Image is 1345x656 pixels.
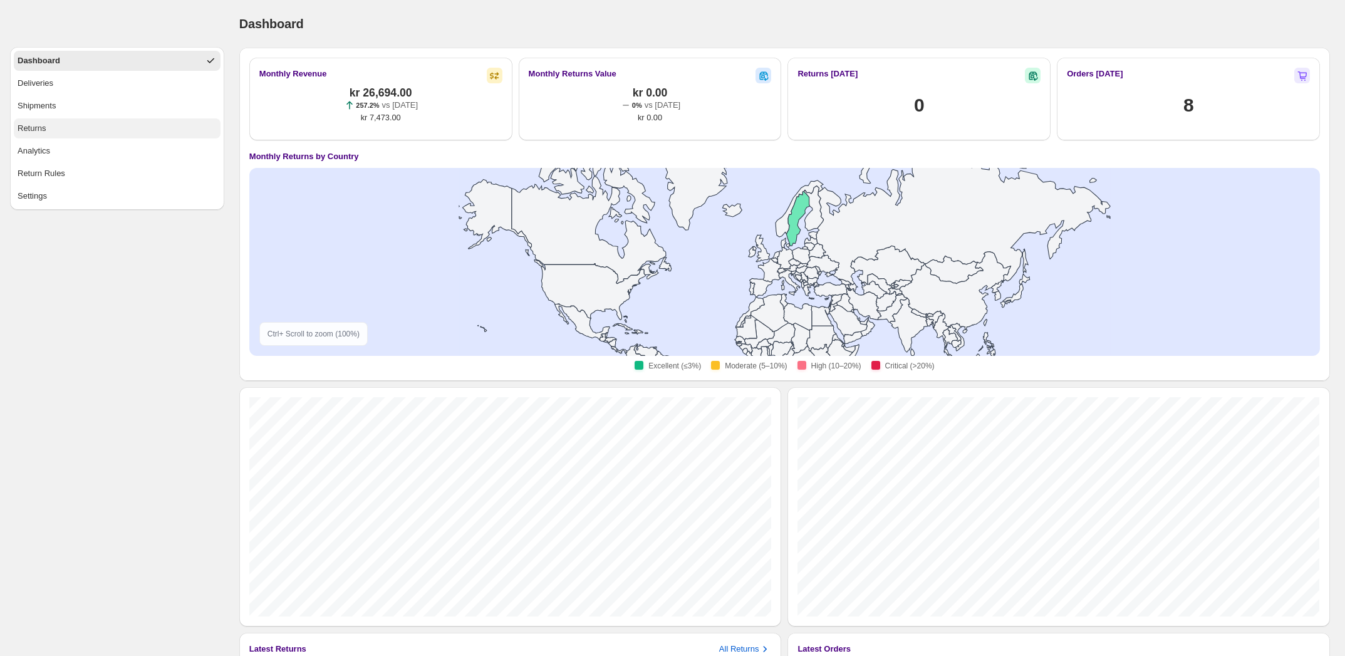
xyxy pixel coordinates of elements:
div: Ctrl + Scroll to zoom ( 100 %) [259,322,368,346]
span: High (10–20%) [811,361,861,371]
div: Dashboard [18,55,60,67]
h3: Latest Returns [249,643,306,655]
h3: Latest Orders [797,643,851,655]
div: Settings [18,190,47,202]
button: All Returns [719,643,772,655]
div: Shipments [18,100,56,112]
h3: All Returns [719,643,759,655]
button: Dashboard [14,51,221,71]
div: Analytics [18,145,50,157]
button: Return Rules [14,164,221,184]
div: Return Rules [18,167,65,180]
span: Dashboard [239,17,304,31]
button: Shipments [14,96,221,116]
span: Moderate (5–10%) [725,361,787,371]
span: 0% [632,102,642,109]
div: Deliveries [18,77,53,90]
h1: 0 [914,93,924,118]
span: Critical (>20%) [885,361,935,371]
span: kr 26,694.00 [350,86,412,99]
h2: Orders [DATE] [1067,68,1123,80]
button: Analytics [14,141,221,161]
p: vs [DATE] [645,99,681,112]
button: Deliveries [14,73,221,93]
h2: Monthly Returns Value [529,68,616,80]
div: Returns [18,122,46,135]
p: vs [DATE] [382,99,418,112]
span: kr 0.00 [633,86,668,99]
button: Settings [14,186,221,206]
button: Returns [14,118,221,138]
span: Excellent (≤3%) [648,361,701,371]
span: kr 0.00 [638,112,662,124]
h4: Monthly Returns by Country [249,150,359,163]
h1: 8 [1183,93,1193,118]
span: kr 7,473.00 [361,112,401,124]
h2: Monthly Revenue [259,68,327,80]
span: 257.2% [356,102,379,109]
h2: Returns [DATE] [797,68,858,80]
